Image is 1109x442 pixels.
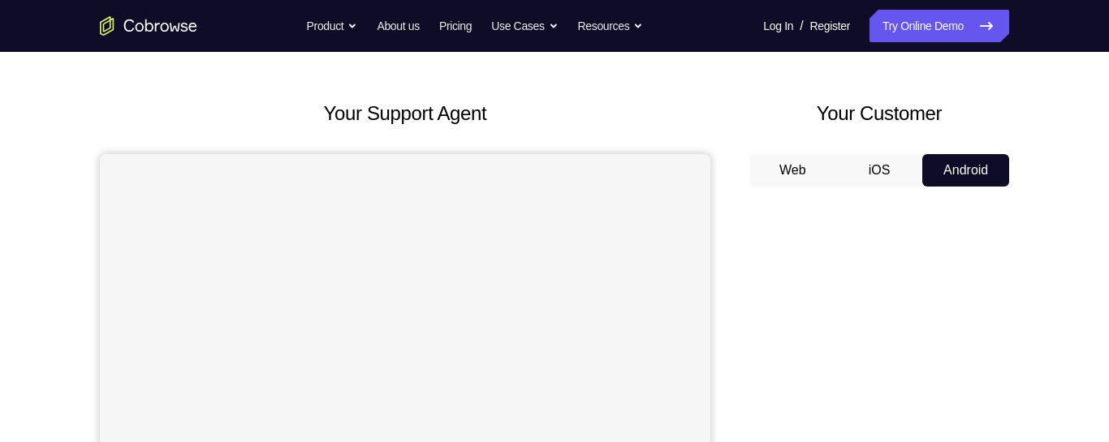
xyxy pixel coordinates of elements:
[307,10,358,42] button: Product
[100,16,197,36] a: Go to the home page
[439,10,472,42] a: Pricing
[763,10,793,42] a: Log In
[749,99,1009,128] h2: Your Customer
[800,16,803,36] span: /
[836,154,923,187] button: iOS
[377,10,419,42] a: About us
[749,154,836,187] button: Web
[491,10,558,42] button: Use Cases
[922,154,1009,187] button: Android
[578,10,644,42] button: Resources
[870,10,1009,42] a: Try Online Demo
[100,99,710,128] h2: Your Support Agent
[810,10,850,42] a: Register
